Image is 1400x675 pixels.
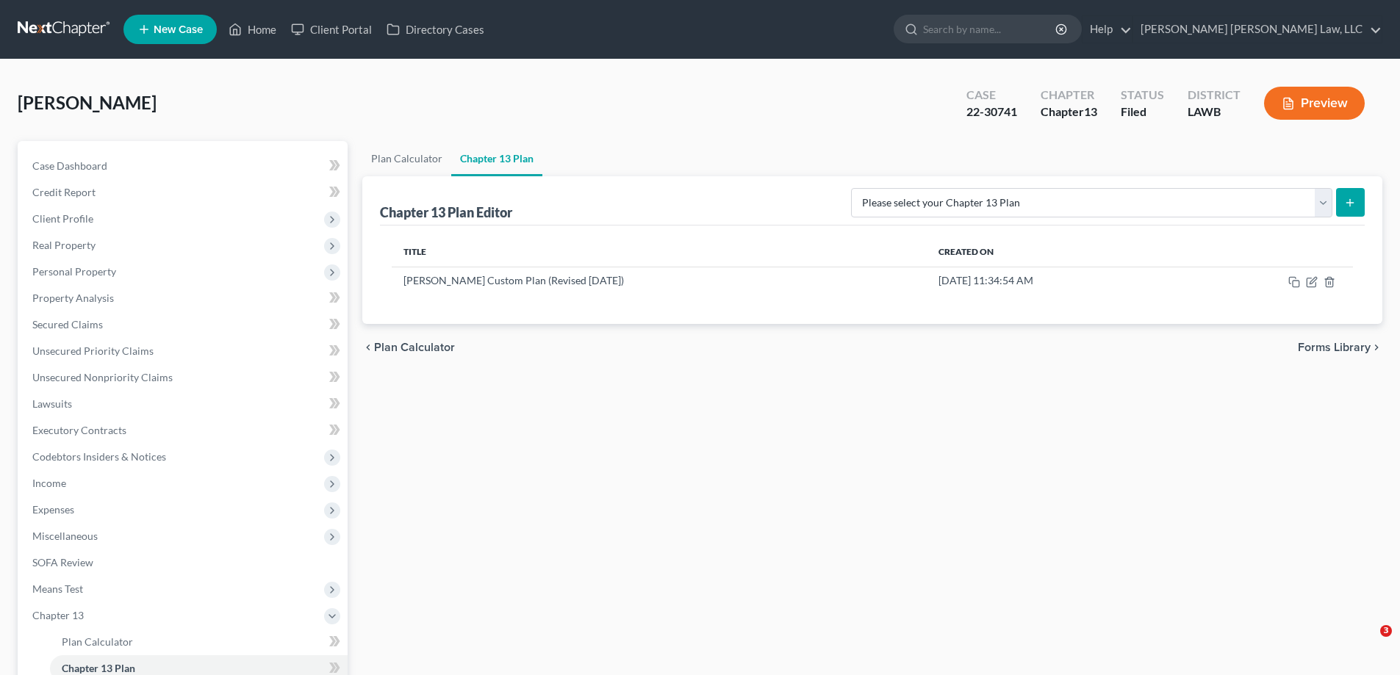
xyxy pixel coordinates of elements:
[1041,87,1097,104] div: Chapter
[362,141,451,176] a: Plan Calculator
[1133,16,1382,43] a: [PERSON_NAME] [PERSON_NAME] Law, LLC
[21,549,348,576] a: SOFA Review
[1084,104,1097,118] span: 13
[32,503,74,516] span: Expenses
[1298,342,1382,353] button: Forms Library chevron_right
[221,16,284,43] a: Home
[927,237,1186,267] th: Created On
[18,92,157,113] span: [PERSON_NAME]
[32,609,84,621] span: Chapter 13
[284,16,379,43] a: Client Portal
[21,338,348,364] a: Unsecured Priority Claims
[62,635,133,648] span: Plan Calculator
[1121,104,1164,120] div: Filed
[392,267,926,295] td: [PERSON_NAME] Custom Plan (Revised [DATE])
[21,179,348,206] a: Credit Report
[379,16,492,43] a: Directory Cases
[154,24,203,35] span: New Case
[32,556,93,568] span: SOFA Review
[374,342,455,353] span: Plan Calculator
[1188,87,1241,104] div: District
[927,267,1186,295] td: [DATE] 11:34:54 AM
[1298,342,1371,353] span: Forms Library
[32,239,96,251] span: Real Property
[1350,625,1385,660] iframe: Intercom live chat
[21,153,348,179] a: Case Dashboard
[32,212,93,225] span: Client Profile
[392,237,926,267] th: Title
[1121,87,1164,104] div: Status
[362,342,455,353] button: chevron_left Plan Calculator
[1041,104,1097,120] div: Chapter
[50,629,348,655] a: Plan Calculator
[966,104,1017,120] div: 22-30741
[32,530,98,542] span: Miscellaneous
[1380,625,1392,637] span: 3
[32,292,114,304] span: Property Analysis
[32,159,107,172] span: Case Dashboard
[32,582,83,595] span: Means Test
[32,450,166,463] span: Codebtors Insiders & Notices
[21,364,348,391] a: Unsecured Nonpriority Claims
[923,15,1058,43] input: Search by name...
[32,344,154,357] span: Unsecured Priority Claims
[1264,87,1365,120] button: Preview
[32,477,66,489] span: Income
[32,424,126,436] span: Executory Contracts
[362,342,374,353] i: chevron_left
[32,371,173,383] span: Unsecured Nonpriority Claims
[21,391,348,417] a: Lawsuits
[62,662,135,674] span: Chapter 13 Plan
[32,265,116,278] span: Personal Property
[380,203,512,221] div: Chapter 13 Plan Editor
[21,285,348,311] a: Property Analysis
[32,186,96,198] span: Credit Report
[32,318,103,331] span: Secured Claims
[451,141,542,176] a: Chapter 13 Plan
[1188,104,1241,120] div: LAWB
[32,397,72,410] span: Lawsuits
[1083,16,1132,43] a: Help
[1371,342,1382,353] i: chevron_right
[21,417,348,444] a: Executory Contracts
[21,311,348,338] a: Secured Claims
[966,87,1017,104] div: Case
